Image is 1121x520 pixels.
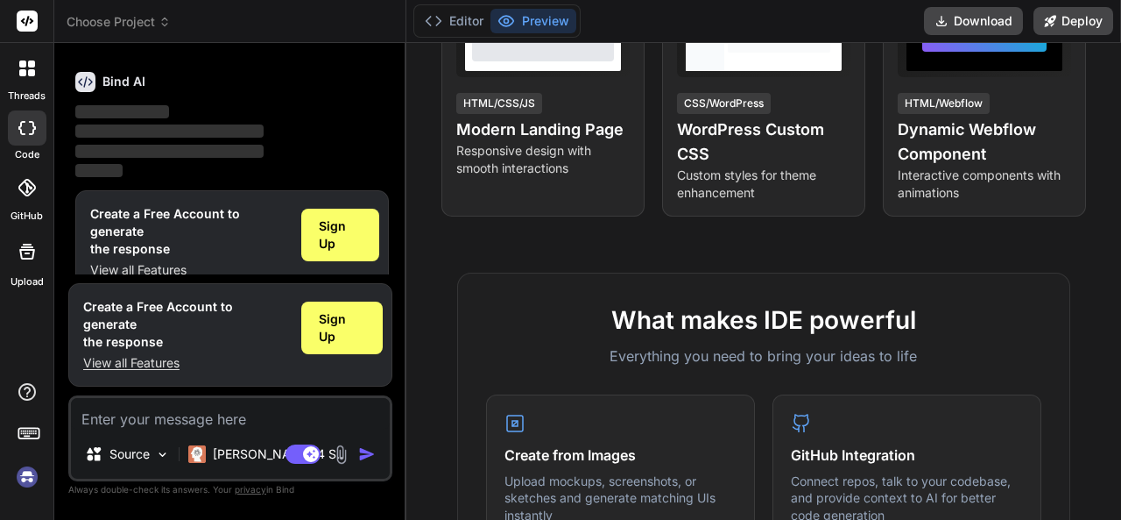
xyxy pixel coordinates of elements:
[15,147,39,162] label: code
[8,89,46,103] label: threads
[456,118,630,142] h4: Modern Landing Page
[319,310,365,345] span: Sign Up
[83,298,287,351] h1: Create a Free Account to generate the response
[75,125,264,138] span: ‌
[213,445,343,463] p: [PERSON_NAME] 4 S..
[486,345,1041,367] p: Everything you need to bring your ideas to life
[90,261,287,279] p: View all Features
[90,205,287,258] h1: Create a Free Account to generate the response
[67,13,171,31] span: Choose Project
[456,93,542,114] div: HTML/CSS/JS
[68,481,392,498] p: Always double-check its answers. Your in Bind
[924,7,1023,35] button: Download
[677,118,850,167] h4: WordPress Custom CSS
[1033,7,1113,35] button: Deploy
[83,354,287,372] p: View all Features
[75,164,123,177] span: ‌
[504,445,737,466] h4: Create from Images
[898,167,1071,202] p: Interactive components with animations
[319,217,362,253] span: Sign Up
[12,462,42,492] img: signin
[898,93,990,114] div: HTML/Webflow
[791,445,1023,466] h4: GitHub Integration
[898,118,1071,167] h4: Dynamic Webflow Component
[331,445,351,465] img: attachment
[155,447,170,462] img: Pick Models
[11,209,43,224] label: GitHub
[358,445,376,463] img: icon
[677,93,771,114] div: CSS/WordPress
[11,274,44,289] label: Upload
[456,142,630,177] p: Responsive design with smooth interactions
[188,445,206,463] img: Claude 4 Sonnet
[102,73,145,90] h6: Bind AI
[418,9,490,33] button: Editor
[75,145,264,158] span: ‌
[490,9,576,33] button: Preview
[75,105,169,118] span: ‌
[486,302,1041,338] h2: What makes IDE powerful
[109,445,150,463] p: Source
[235,484,266,495] span: privacy
[677,167,850,202] p: Custom styles for theme enhancement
